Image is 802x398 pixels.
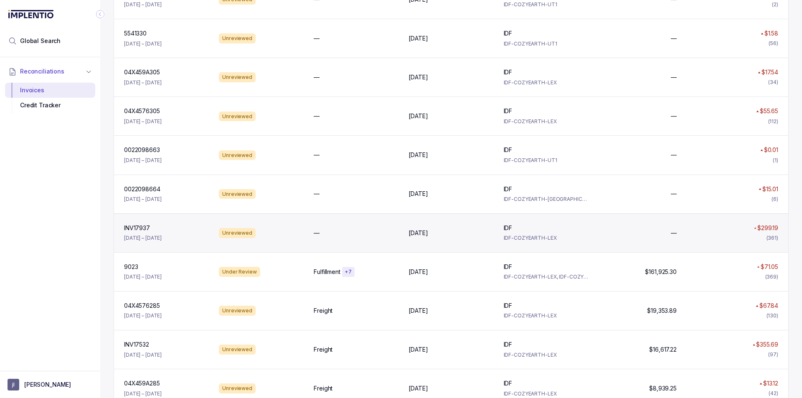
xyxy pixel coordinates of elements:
p: [DATE] [409,190,428,198]
div: (34) [768,78,778,86]
p: [DATE] – [DATE] [124,390,162,398]
div: (112) [768,117,778,126]
p: IDF [504,29,513,38]
div: (1) [773,156,778,165]
p: Freight [314,307,332,315]
img: red pointer upwards [759,188,761,190]
p: 9023 [124,263,138,271]
p: — [671,190,677,198]
div: (369) [765,273,778,281]
p: IDF-COZYEARTH-LEX [504,117,589,126]
p: INV17937 [124,224,150,232]
p: [DATE] – [DATE] [124,234,162,242]
img: red pointer upwards [753,344,755,346]
p: $67.84 [759,302,778,310]
span: Global Search [20,37,61,45]
div: (56) [769,39,778,48]
div: (42) [769,389,778,398]
p: $13.12 [763,379,778,388]
p: IDF-COZYEARTH-UT1 [504,156,589,165]
img: red pointer upwards [761,33,763,35]
p: $55.65 [760,107,778,115]
p: [DATE] [409,229,428,237]
p: [DATE] – [DATE] [124,156,162,165]
span: User initials [8,379,19,390]
p: — [671,229,677,237]
div: (130) [766,312,778,320]
p: [DATE] [409,73,428,81]
p: IDF [504,263,513,271]
p: — [314,73,320,81]
div: (2) [772,0,778,9]
p: [DATE] – [DATE] [124,273,162,281]
p: + 7 [345,269,352,275]
p: 04X459A305 [124,68,160,76]
p: [DATE] [409,34,428,43]
div: Credit Tracker [12,98,89,113]
p: $355.69 [756,340,778,349]
div: Unreviewed [219,189,256,199]
p: — [671,34,677,43]
p: IDF [504,185,513,193]
p: IDF [504,224,513,232]
div: Collapse Icon [95,9,105,19]
p: — [314,34,320,43]
p: $71.05 [761,263,778,271]
p: $17.54 [761,68,778,76]
p: 5541330 [124,29,147,38]
div: (97) [768,350,778,359]
p: IDF-COZYEARTH-UT1 [504,40,589,48]
p: — [314,151,320,159]
img: red pointer upwards [760,149,763,151]
p: — [314,112,320,120]
p: Freight [314,345,332,354]
p: $8,939.25 [649,384,677,393]
p: — [671,151,677,159]
p: — [314,229,320,237]
p: Freight [314,384,332,393]
div: Invoices [12,83,89,98]
img: red pointer upwards [756,110,759,112]
p: IDF [504,340,513,349]
p: $0.01 [764,146,778,154]
div: Unreviewed [219,112,256,122]
p: 04X4576285 [124,302,160,310]
p: [DATE] – [DATE] [124,79,162,87]
p: — [314,190,320,198]
div: Unreviewed [219,72,256,82]
p: [PERSON_NAME] [24,380,71,389]
button: User initials[PERSON_NAME] [8,379,93,390]
p: 04X4576305 [124,107,160,115]
p: IDF-COZYEARTH-LEX [504,312,589,320]
p: [DATE] – [DATE] [124,40,162,48]
p: IDF [504,146,513,154]
p: [DATE] – [DATE] [124,0,162,9]
p: [DATE] [409,384,428,393]
div: Unreviewed [219,306,256,316]
div: Unreviewed [219,383,256,393]
p: [DATE] – [DATE] [124,117,162,126]
p: IDF-COZYEARTH-LEX [504,351,589,359]
div: Under Review [219,267,260,277]
p: IDF [504,379,513,388]
img: red pointer upwards [756,305,758,307]
img: red pointer upwards [758,71,760,74]
p: IDF-COZYEARTH-LEX [504,234,589,242]
p: Fulfillment [314,268,340,276]
p: [DATE] [409,112,428,120]
p: IDF-COZYEARTH-LEX, IDF-COZYEARTH-UT1 [504,273,589,281]
p: $299.19 [757,224,778,232]
p: IDF [504,107,513,115]
p: $1.58 [764,29,778,38]
div: Unreviewed [219,33,256,43]
div: (6) [772,195,778,203]
p: 04X459A285 [124,379,160,388]
p: — [671,112,677,120]
div: Unreviewed [219,345,256,355]
p: $15.01 [762,185,778,193]
div: Reconciliations [5,81,95,115]
p: $161,925.30 [645,268,676,276]
p: INV17532 [124,340,149,349]
p: IDF [504,68,513,76]
img: red pointer upwards [757,266,759,268]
